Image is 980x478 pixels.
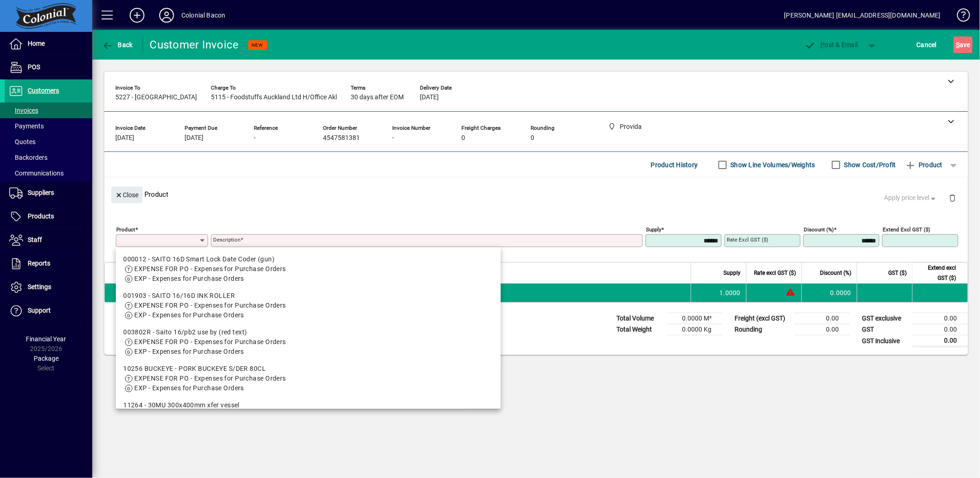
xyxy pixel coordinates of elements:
span: Products [28,212,54,220]
span: 1.0000 [720,288,741,297]
mat-option: 11264 - 30MU 300x400mm xfer vessel [116,397,501,433]
div: Product [104,177,968,211]
td: Rounding [730,324,795,335]
a: Staff [5,229,92,252]
div: 003802R - Saito 16/pb2 use by (red text) [123,327,493,337]
span: Extend excl GST ($) [918,263,956,283]
mat-label: Supply [646,226,661,233]
span: EXP - Expenses for Purchase Orders [134,348,244,355]
span: EXP - Expenses for Purchase Orders [134,384,244,392]
span: Backorders [9,154,48,161]
span: EXP - Expenses for Purchase Orders [134,275,244,282]
button: Back [100,36,135,53]
div: Customer Invoice [150,37,239,52]
mat-label: Extend excl GST ($) [883,226,930,233]
span: - [254,134,256,142]
div: 10256 BUCKEYE - PORK BUCKEYE S/DER 80CL [123,364,493,374]
button: Apply price level [881,190,942,206]
a: POS [5,56,92,79]
span: GST ($) [888,268,907,278]
button: Product History [647,157,702,173]
span: Back [102,41,133,48]
app-page-header-button: Close [109,190,145,199]
span: ave [956,37,970,52]
span: ost & Email [805,41,858,48]
button: Profile [152,7,181,24]
mat-option: 10256 BUCKEYE - PORK BUCKEYE S/DER 80CL [116,360,501,397]
span: EXP - Expenses for Purchase Orders [134,311,244,319]
span: P [821,41,825,48]
mat-option: 003802R - Saito 16/pb2 use by (red text) [116,324,501,360]
div: 000012 - SAITO 16D Smart Lock Date Coder (gun) [123,254,493,264]
span: 0 [531,134,534,142]
span: 4547581381 [323,134,360,142]
span: S [956,41,960,48]
td: GST inclusive [857,335,913,347]
td: Total Volume [612,313,667,324]
button: Post & Email [800,36,863,53]
app-page-header-button: Back [92,36,143,53]
td: 0.0000 M³ [667,313,723,324]
button: Add [122,7,152,24]
mat-label: Rate excl GST ($) [727,236,768,243]
mat-label: Discount (%) [804,226,834,233]
div: 001903 - SAITO 16/16D INK ROLLER [123,291,493,301]
td: GST exclusive [857,313,913,324]
span: Supply [723,268,741,278]
a: Suppliers [5,182,92,205]
span: 5115 - Foodstuffs Auckland Ltd H/Office Akl [211,94,337,101]
span: 30 days after EOM [351,94,404,101]
span: Suppliers [28,189,54,196]
div: [PERSON_NAME] [EMAIL_ADDRESS][DOMAIN_NAME] [784,8,941,23]
span: [DATE] [115,134,134,142]
a: Reports [5,252,92,275]
span: Payments [9,122,44,130]
a: Backorders [5,150,92,165]
td: Freight (excl GST) [730,313,795,324]
mat-option: 001903 - SAITO 16/16D INK ROLLER [116,287,501,324]
div: 11264 - 30MU 300x400mm xfer vessel [123,400,493,410]
span: EXPENSE FOR PO - Expenses for Purchase Orders [134,375,286,382]
td: 0.0000 [801,284,857,302]
a: Support [5,299,92,322]
td: 0.0000 Kg [667,324,723,335]
span: Customers [28,87,59,94]
span: - [392,134,394,142]
div: Colonial Bacon [181,8,225,23]
span: Product History [651,157,698,172]
a: Knowledge Base [950,2,968,32]
span: Invoices [9,107,38,114]
a: Home [5,32,92,55]
span: Discount (%) [820,268,851,278]
span: Financial Year [26,335,66,343]
span: EXPENSE FOR PO - Expenses for Purchase Orders [134,338,286,345]
span: Quotes [9,138,36,145]
span: Apply price level [884,193,938,203]
label: Show Line Volumes/Weights [729,160,815,169]
span: Reports [28,260,50,267]
span: POS [28,63,40,71]
label: Show Cost/Profit [843,160,896,169]
span: 5227 - [GEOGRAPHIC_DATA] [115,94,197,101]
a: Products [5,205,92,228]
td: 0.00 [795,313,850,324]
button: Close [111,187,143,203]
span: Support [28,307,51,314]
td: 0.00 [795,324,850,335]
td: 0.00 [913,335,968,347]
span: Settings [28,283,51,290]
mat-option: 000012 - SAITO 16D Smart Lock Date Coder (gun) [116,251,501,287]
span: Communications [9,169,64,177]
span: EXPENSE FOR PO - Expenses for Purchase Orders [134,302,286,309]
a: Communications [5,165,92,181]
td: Total Weight [612,324,667,335]
td: GST [857,324,913,335]
a: Payments [5,118,92,134]
button: Delete [941,187,963,209]
a: Settings [5,276,92,299]
button: Cancel [914,36,939,53]
app-page-header-button: Delete [941,194,963,202]
span: 0 [461,134,465,142]
span: [DATE] [420,94,439,101]
mat-label: Description [213,236,240,243]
